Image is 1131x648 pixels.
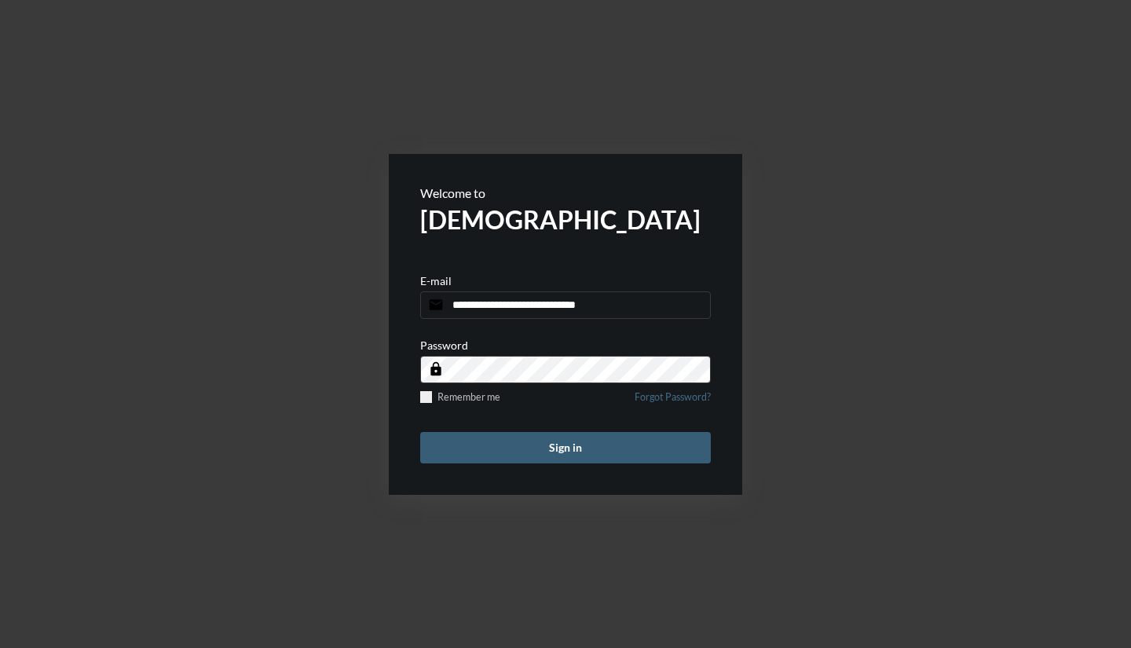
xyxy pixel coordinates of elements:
p: E-mail [420,274,452,287]
button: Sign in [420,432,711,463]
label: Remember me [420,391,500,403]
h2: [DEMOGRAPHIC_DATA] [420,204,711,235]
a: Forgot Password? [635,391,711,412]
p: Welcome to [420,185,711,200]
p: Password [420,339,468,352]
